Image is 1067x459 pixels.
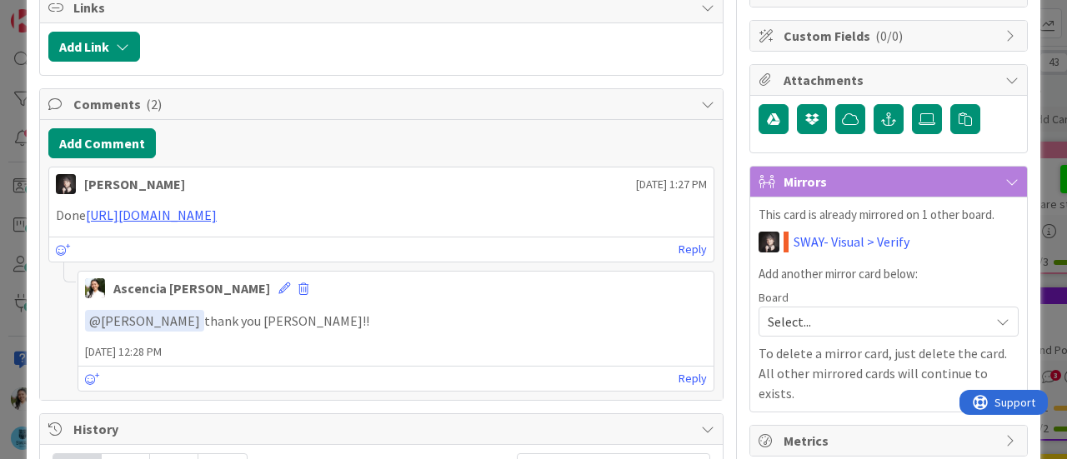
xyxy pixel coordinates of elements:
[759,232,779,252] img: BN
[56,174,76,194] img: BN
[85,310,707,332] p: thank you [PERSON_NAME]!!
[146,96,162,112] span: ( 2 )
[73,419,693,439] span: History
[636,176,707,193] span: [DATE] 1:27 PM
[759,343,1019,403] p: To delete a mirror card, just delete the card. All other mirrored cards will continue to exists.
[48,128,156,158] button: Add Comment
[759,206,1019,225] p: This card is already mirrored on 1 other board.
[875,27,903,44] span: ( 0/0 )
[78,343,714,361] span: [DATE] 12:28 PM
[85,278,105,298] img: AK
[35,2,76,22] span: Support
[73,94,693,114] span: Comments
[113,278,270,298] div: Ascencia [PERSON_NAME]
[768,310,981,333] span: Select...
[48,32,140,62] button: Add Link
[784,26,997,46] span: Custom Fields
[784,70,997,90] span: Attachments
[784,431,997,451] span: Metrics
[784,172,997,192] span: Mirrors
[794,232,909,252] a: SWAY- Visual > Verify
[679,239,707,260] a: Reply
[759,265,1019,284] p: Add another mirror card below:
[56,206,707,225] p: Done
[89,312,101,329] span: @
[86,207,217,223] a: [URL][DOMAIN_NAME]
[84,174,185,194] div: [PERSON_NAME]
[759,292,789,303] span: Board
[679,368,707,389] a: Reply
[89,312,200,329] span: [PERSON_NAME]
